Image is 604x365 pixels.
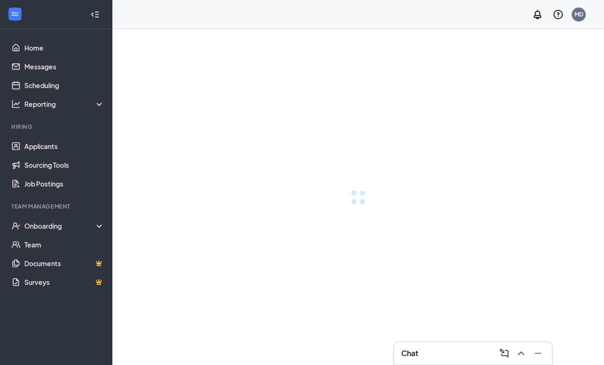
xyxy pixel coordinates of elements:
svg: WorkstreamLogo [10,9,20,19]
svg: Collapse [90,10,100,19]
a: Home [24,38,104,57]
svg: ComposeMessage [499,348,510,359]
a: Sourcing Tools [24,156,104,174]
a: Team [24,235,104,254]
button: ComposeMessage [496,346,511,361]
a: Job Postings [24,174,104,193]
div: Team Management [11,202,103,210]
div: Onboarding [24,221,105,231]
button: ChevronUp [513,346,528,361]
svg: ChevronUp [516,348,527,359]
svg: QuestionInfo [552,9,564,20]
svg: Notifications [532,9,543,20]
svg: UserCheck [11,221,21,231]
div: Reporting [24,99,105,109]
button: Minimize [530,346,545,361]
svg: Minimize [532,348,544,359]
div: MD [575,10,583,18]
a: Messages [24,57,104,76]
svg: Analysis [11,99,21,109]
a: DocumentsCrown [24,254,104,273]
a: Applicants [24,137,104,156]
h3: Chat [401,348,418,358]
a: Scheduling [24,76,104,95]
div: Hiring [11,123,103,131]
a: SurveysCrown [24,273,104,291]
